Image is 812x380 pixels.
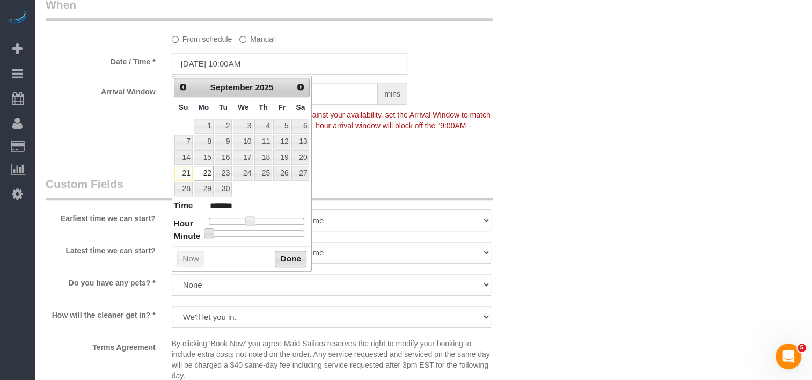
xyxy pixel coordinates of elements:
[194,166,214,180] a: 22
[239,36,246,43] input: Manual
[215,119,232,133] a: 2
[275,251,306,268] button: Done
[273,119,290,133] a: 5
[210,83,253,92] span: September
[179,83,187,91] span: Prev
[215,182,232,196] a: 30
[177,251,204,268] button: Now
[291,166,309,180] a: 27
[215,166,232,180] a: 23
[296,103,305,112] span: Saturday
[798,344,806,352] span: 5
[38,53,164,67] label: Date / Time *
[38,209,164,224] label: Earliest time we can start?
[233,166,253,180] a: 24
[254,135,272,149] a: 11
[38,338,164,353] label: Terms Agreement
[278,103,286,112] span: Friday
[233,119,253,133] a: 3
[215,150,232,165] a: 16
[273,150,290,165] a: 19
[239,30,275,45] label: Manual
[291,119,309,133] a: 6
[254,166,272,180] a: 25
[175,79,191,94] a: Prev
[179,103,188,112] span: Sunday
[194,135,214,149] a: 8
[194,182,214,196] a: 29
[38,274,164,288] label: Do you have any pets? *
[172,36,179,43] input: From schedule
[233,135,253,149] a: 10
[46,176,493,200] legend: Custom Fields
[215,135,232,149] a: 9
[254,119,272,133] a: 4
[38,306,164,320] label: How will the cleaner get in? *
[194,119,214,133] a: 1
[174,230,201,244] dt: Minute
[174,150,193,165] a: 14
[219,103,228,112] span: Tuesday
[38,83,164,97] label: Arrival Window
[174,218,193,231] dt: Hour
[273,135,290,149] a: 12
[198,103,209,112] span: Monday
[38,242,164,256] label: Latest time we can start?
[174,200,193,213] dt: Time
[174,182,193,196] a: 28
[291,150,309,165] a: 20
[194,150,214,165] a: 15
[238,103,249,112] span: Wednesday
[6,11,28,26] img: Automaid Logo
[296,83,305,91] span: Next
[776,344,801,369] iframe: Intercom live chat
[255,83,273,92] span: 2025
[233,150,253,165] a: 17
[174,166,193,180] a: 21
[172,111,491,141] span: To make this booking count against your availability, set the Arrival Window to match a spot on y...
[273,166,290,180] a: 26
[291,135,309,149] a: 13
[378,83,407,105] span: mins
[172,30,232,45] label: From schedule
[294,79,309,94] a: Next
[254,150,272,165] a: 18
[172,53,407,75] input: MM/DD/YYYY HH:MM
[174,135,193,149] a: 7
[259,103,268,112] span: Thursday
